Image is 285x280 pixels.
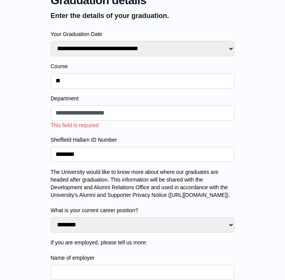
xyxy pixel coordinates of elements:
[51,168,234,214] label: The University would like to know more about where our graduates are headed after graduation. Thi...
[51,30,234,38] label: Your Graduation Date
[51,239,234,262] label: If you are employed, please tell us more: Name of employer
[51,62,234,70] label: Course
[51,122,98,128] span: This field is required
[51,136,234,144] label: Sheffield Hallam ID Number
[51,10,234,21] p: Enter the details of your graduation.
[51,95,234,102] label: Department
